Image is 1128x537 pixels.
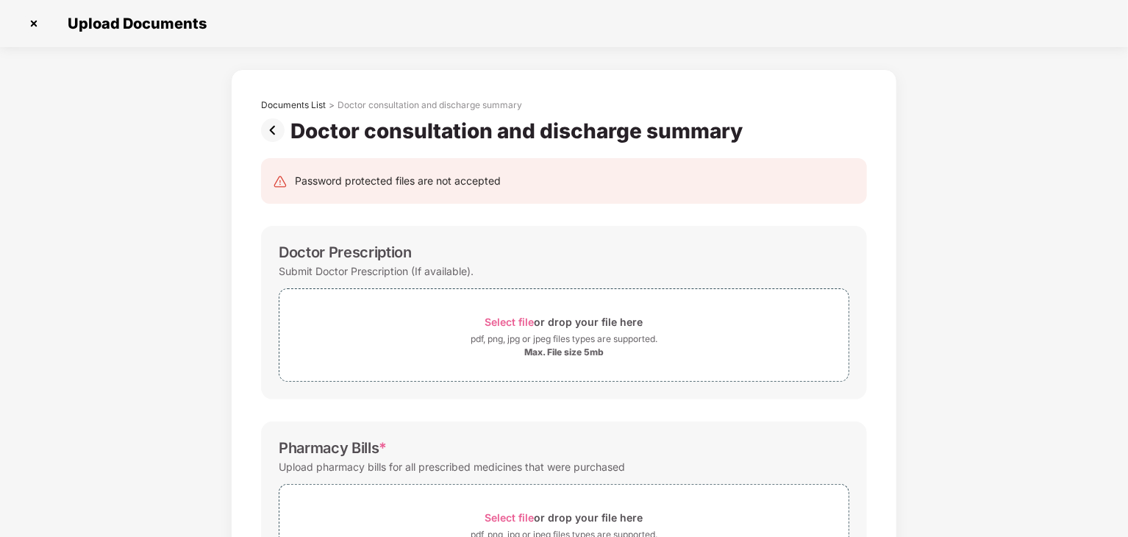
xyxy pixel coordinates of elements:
[22,12,46,35] img: svg+xml;base64,PHN2ZyBpZD0iQ3Jvc3MtMzJ4MzIiIHhtbG5zPSJodHRwOi8vd3d3LnczLm9yZy8yMDAwL3N2ZyIgd2lkdG...
[261,118,290,142] img: svg+xml;base64,PHN2ZyBpZD0iUHJldi0zMngzMiIgeG1sbnM9Imh0dHA6Ly93d3cudzMub3JnLzIwMDAvc3ZnIiB3aWR0aD...
[524,346,604,358] div: Max. File size 5mb
[485,511,535,524] span: Select file
[279,439,387,457] div: Pharmacy Bills
[329,99,335,111] div: >
[471,332,657,346] div: pdf, png, jpg or jpeg files types are supported.
[53,15,214,32] span: Upload Documents
[290,118,749,143] div: Doctor consultation and discharge summary
[485,312,643,332] div: or drop your file here
[338,99,522,111] div: Doctor consultation and discharge summary
[261,99,326,111] div: Documents List
[485,508,643,527] div: or drop your file here
[295,173,501,189] div: Password protected files are not accepted
[273,174,288,189] img: svg+xml;base64,PHN2ZyB4bWxucz0iaHR0cDovL3d3dy53My5vcmcvMjAwMC9zdmciIHdpZHRoPSIyNCIgaGVpZ2h0PSIyNC...
[279,300,849,370] span: Select fileor drop your file herepdf, png, jpg or jpeg files types are supported.Max. File size 5mb
[485,316,535,328] span: Select file
[279,457,625,477] div: Upload pharmacy bills for all prescribed medicines that were purchased
[279,243,412,261] div: Doctor Prescription
[279,261,474,281] div: Submit Doctor Prescription (If available).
